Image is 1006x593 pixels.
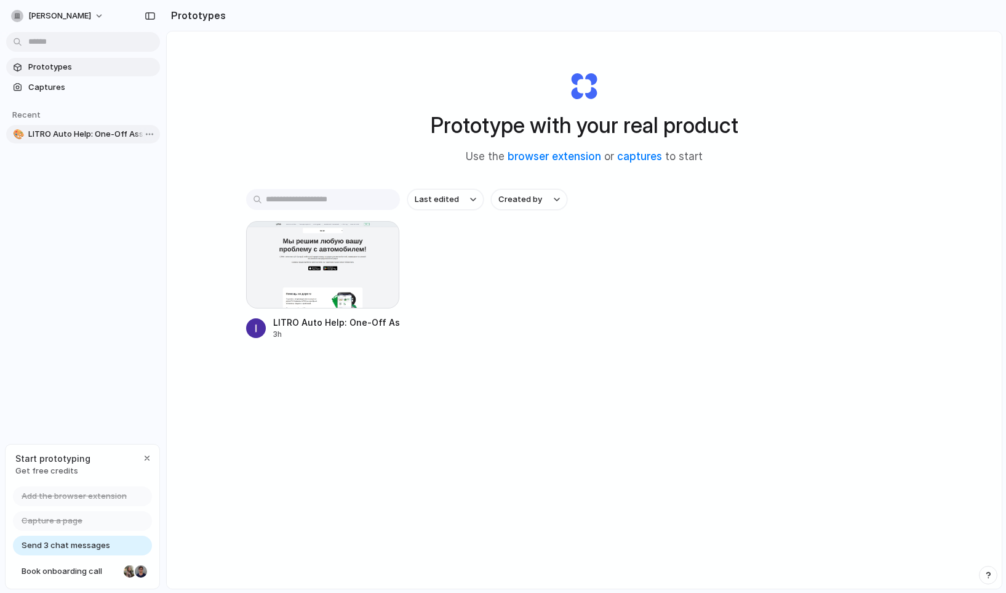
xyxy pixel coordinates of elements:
[466,149,703,165] span: Use the or to start
[22,539,110,552] span: Send 3 chat messages
[273,316,400,329] div: LITRO Auto Help: One-Off Assistance Flow
[15,465,90,477] span: Get free credits
[22,565,119,578] span: Book onboarding call
[13,127,22,142] div: 🎨
[407,189,484,210] button: Last edited
[431,109,738,142] h1: Prototype with your real product
[415,193,459,206] span: Last edited
[6,78,160,97] a: Captures
[28,10,91,22] span: [PERSON_NAME]
[491,189,567,210] button: Created by
[122,564,137,579] div: Nicole Kubica
[6,58,160,76] a: Prototypes
[22,515,82,527] span: Capture a page
[12,110,41,119] span: Recent
[617,150,662,163] a: captures
[13,562,152,581] a: Book onboarding call
[15,452,90,465] span: Start prototyping
[134,564,148,579] div: Christian Iacullo
[28,128,155,140] span: LITRO Auto Help: One-Off Assistance Flow
[11,128,23,140] button: 🎨
[28,81,155,94] span: Captures
[6,6,110,26] button: [PERSON_NAME]
[28,61,155,73] span: Prototypes
[508,150,601,163] a: browser extension
[22,490,127,502] span: Add the browser extension
[6,125,160,143] a: 🎨LITRO Auto Help: One-Off Assistance Flow
[273,329,400,340] div: 3h
[498,193,542,206] span: Created by
[246,221,400,340] a: LITRO Auto Help: One-Off Assistance FlowLITRO Auto Help: One-Off Assistance Flow3h
[166,8,226,23] h2: Prototypes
